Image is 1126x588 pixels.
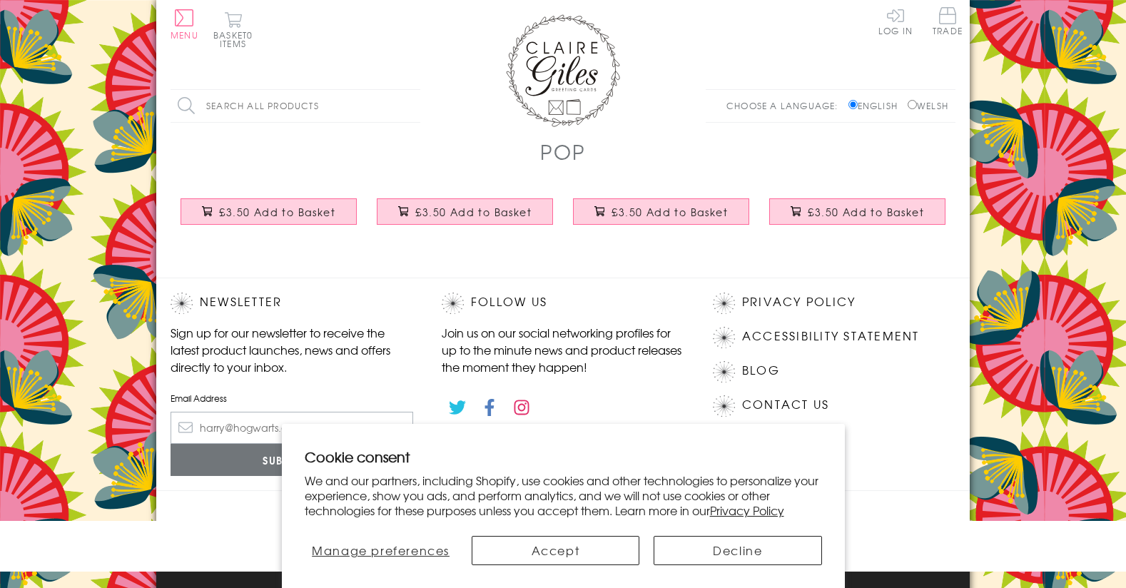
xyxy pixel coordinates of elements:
[908,100,917,109] input: Welsh
[848,99,905,112] label: English
[540,137,586,166] h1: POP
[710,502,784,519] a: Privacy Policy
[312,542,450,559] span: Manage preferences
[305,536,457,565] button: Manage preferences
[171,392,413,405] label: Email Address
[171,29,198,41] span: Menu
[472,536,639,565] button: Accept
[171,188,367,249] a: Father's Day Card, Newspapers, Peace and Quiet and Newspapers £3.50 Add to Basket
[654,536,821,565] button: Decline
[506,14,620,127] img: Claire Giles Greetings Cards
[219,205,335,219] span: £3.50 Add to Basket
[742,361,780,380] a: Blog
[848,100,858,109] input: English
[377,198,554,225] button: £3.50 Add to Basket
[171,9,198,39] button: Menu
[367,188,563,249] a: Father's Day Card, Globe, Best Dad in the World £3.50 Add to Basket
[573,198,750,225] button: £3.50 Add to Basket
[726,99,846,112] p: Choose a language:
[171,324,413,375] p: Sign up for our newsletter to receive the latest product launches, news and offers directly to yo...
[442,293,684,314] h2: Follow Us
[612,205,728,219] span: £3.50 Add to Basket
[171,293,413,314] h2: Newsletter
[759,188,955,249] a: Father's Day Card, Happy Father's Day, Press for Beer £3.50 Add to Basket
[742,327,920,346] a: Accessibility Statement
[213,11,253,48] button: Basket0 items
[171,412,413,444] input: harry@hogwarts.edu
[181,198,357,225] button: £3.50 Add to Basket
[171,90,420,122] input: Search all products
[415,205,532,219] span: £3.50 Add to Basket
[742,293,856,312] a: Privacy Policy
[305,473,822,517] p: We and our partners, including Shopify, use cookies and other technologies to personalize your ex...
[742,395,829,415] a: Contact Us
[220,29,253,50] span: 0 items
[171,444,413,476] input: Subscribe
[563,188,759,249] a: Father's Day Card, Robot, I'm Glad You're My Dad £3.50 Add to Basket
[442,324,684,375] p: Join us on our social networking profiles for up to the minute news and product releases the mome...
[406,90,420,122] input: Search
[908,99,948,112] label: Welsh
[933,7,963,38] a: Trade
[808,205,924,219] span: £3.50 Add to Basket
[769,198,946,225] button: £3.50 Add to Basket
[878,7,913,35] a: Log In
[933,7,963,35] span: Trade
[305,447,822,467] h2: Cookie consent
